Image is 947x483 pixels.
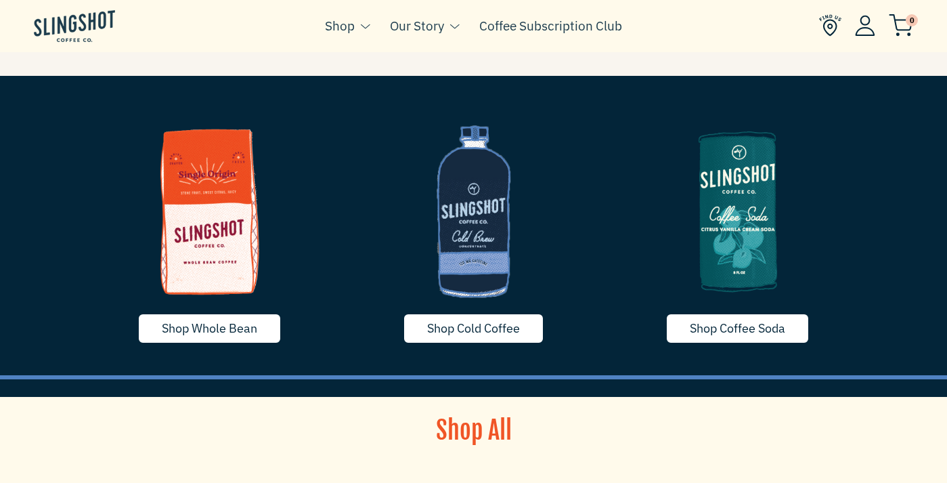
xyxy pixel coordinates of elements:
img: whole-bean-1635790255739_1200x.png [88,110,332,313]
a: Our Story [390,16,444,36]
img: image-5-1635790255718_1200x.png [616,110,860,313]
img: Find Us [819,14,841,37]
a: Shop [325,16,355,36]
img: coldcoffee-1635629668715_1200x.png [352,110,596,313]
span: 0 [906,14,918,26]
a: Coffee Subscription Club [479,16,622,36]
span: Shop Cold Coffee [427,320,520,336]
h1: Shop All [349,414,599,448]
img: Account [855,15,875,36]
span: Shop Whole Bean [162,320,257,336]
span: Shop Coffee Soda [690,320,785,336]
a: 0 [889,18,913,34]
img: cart [889,14,913,37]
